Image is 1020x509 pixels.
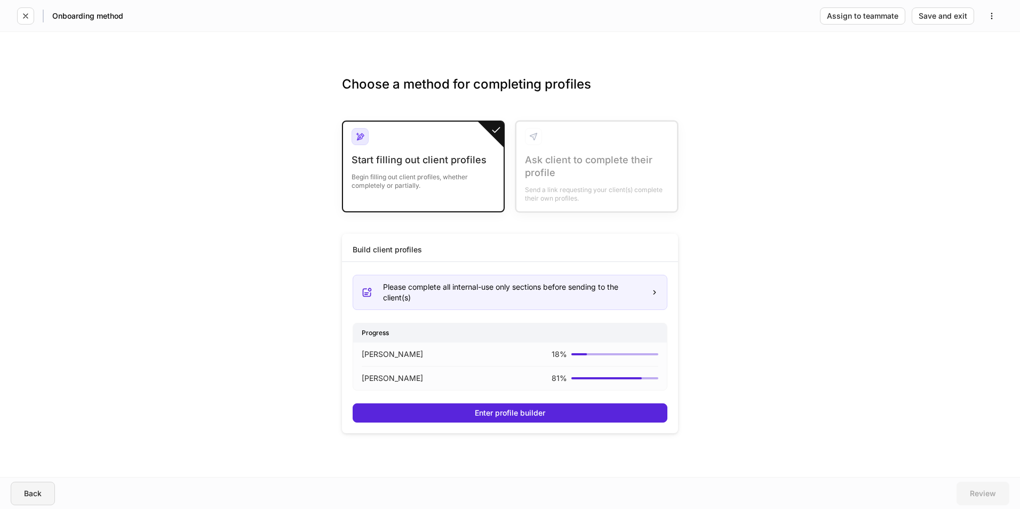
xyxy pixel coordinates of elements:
button: Assign to teammate [820,7,905,25]
div: Save and exit [919,12,967,20]
h5: Onboarding method [52,11,123,21]
div: Start filling out client profiles [352,154,495,166]
div: Begin filling out client profiles, whether completely or partially. [352,166,495,190]
button: Enter profile builder [353,403,667,423]
div: Please complete all internal-use only sections before sending to the client(s) [383,282,642,303]
div: Progress [353,323,667,342]
button: Back [11,482,55,505]
div: Build client profiles [353,244,422,255]
p: [PERSON_NAME] [362,349,423,360]
button: Save and exit [912,7,974,25]
p: 81 % [552,373,567,384]
div: Assign to teammate [827,12,898,20]
div: Back [24,490,42,497]
h3: Choose a method for completing profiles [342,76,678,110]
div: Enter profile builder [475,409,545,417]
p: 18 % [552,349,567,360]
p: [PERSON_NAME] [362,373,423,384]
